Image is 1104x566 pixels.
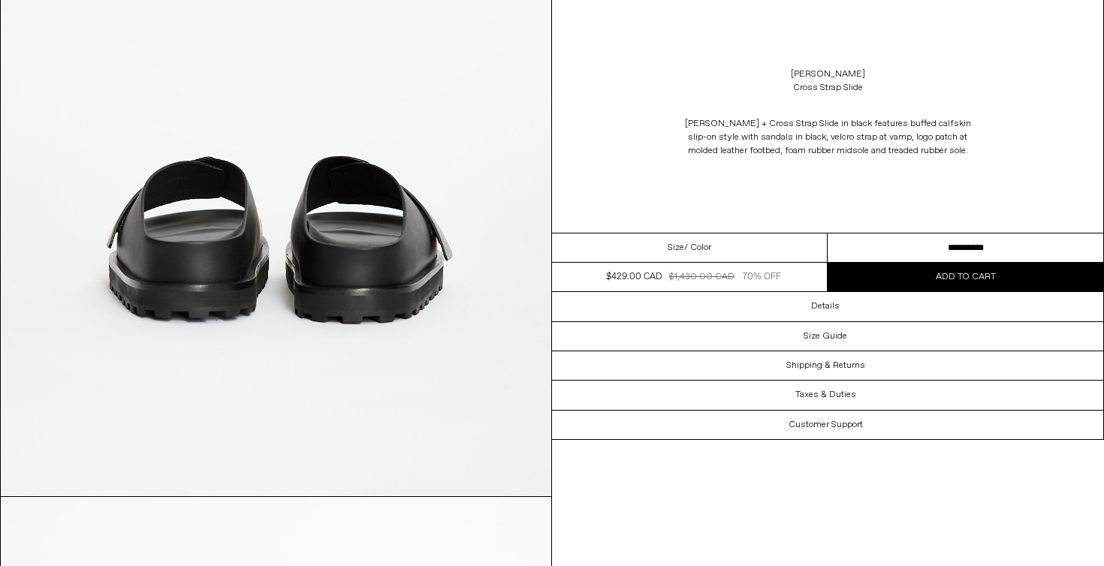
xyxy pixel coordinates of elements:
a: [PERSON_NAME] [791,68,865,81]
h3: Size Guide [804,331,847,342]
button: Add to cart [828,263,1103,291]
span: Size [668,241,684,254]
span: / Color [684,241,711,254]
h3: Details [811,301,840,312]
div: Cross Strap Slide [793,81,863,95]
span: readed rubber sole. [891,145,968,157]
h3: Customer Support [789,420,863,430]
p: [PERSON_NAME] + Cross Strap Slide in black features b [677,110,978,165]
span: elcro strap at vamp, l [835,131,918,143]
h3: Shipping & Returns [786,360,865,371]
span: Add to cart [936,271,996,283]
div: $1,430.00 CAD [669,270,734,284]
h3: Taxes & Duties [795,390,856,400]
div: 70% OFF [743,270,781,284]
span: oam rubber midsole and t [789,145,891,157]
div: $429.00 CAD [606,270,662,284]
